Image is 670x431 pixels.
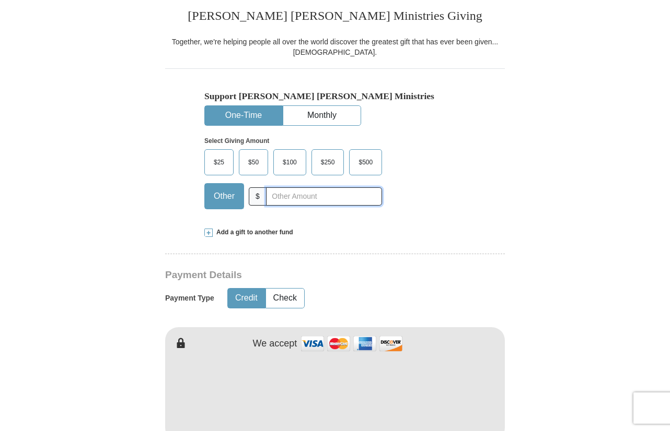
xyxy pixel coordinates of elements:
span: $100 [278,154,302,170]
h5: Support [PERSON_NAME] [PERSON_NAME] Ministries [204,91,466,102]
input: Other Amount [266,187,382,206]
h3: Payment Details [165,269,432,281]
img: credit cards accepted [299,332,404,355]
span: $250 [316,154,340,170]
div: Together, we're helping people all over the world discover the greatest gift that has ever been g... [165,37,505,57]
span: $25 [209,154,229,170]
button: Monthly [283,106,361,125]
button: Check [266,289,304,308]
span: Add a gift to another fund [213,228,293,237]
span: $ [249,187,267,206]
span: Other [209,188,240,204]
button: Credit [228,289,265,308]
button: One-Time [205,106,282,125]
h4: We accept [253,338,297,350]
span: $50 [243,154,264,170]
h5: Payment Type [165,294,214,303]
strong: Select Giving Amount [204,137,269,145]
span: $500 [353,154,378,170]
